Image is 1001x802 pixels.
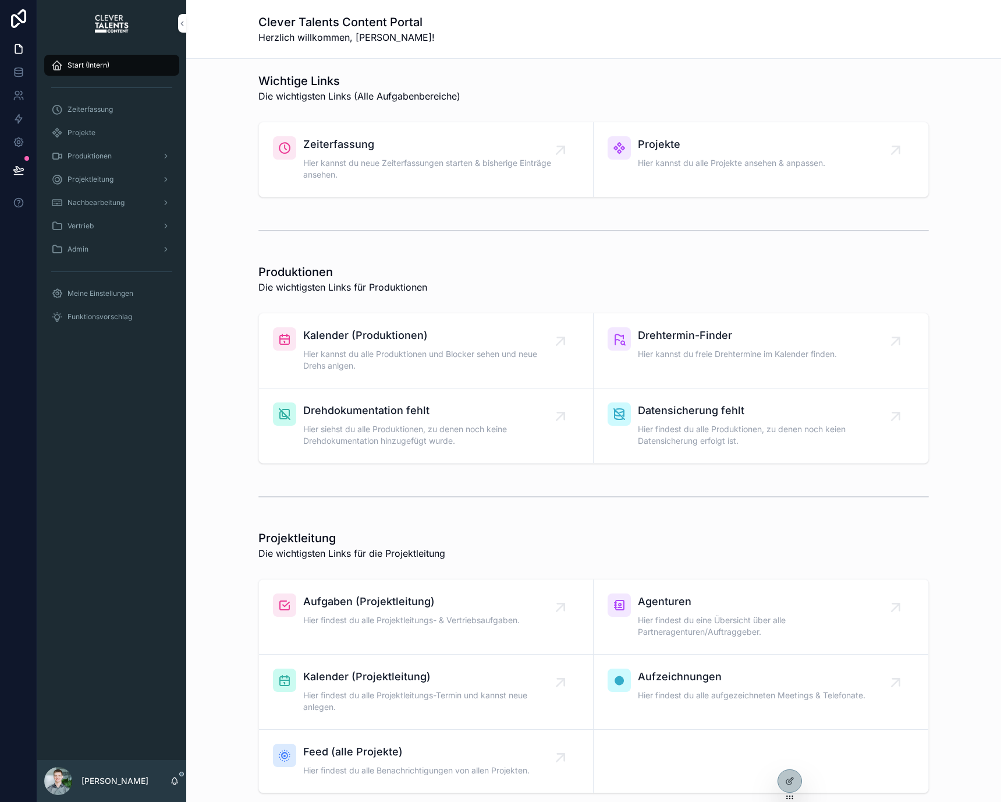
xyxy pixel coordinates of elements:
[68,61,109,70] span: Start (Intern)
[44,192,179,213] a: Nachbearbeitung
[44,283,179,304] a: Meine Einstellungen
[594,580,928,655] a: AgenturenHier findest du eine Übersicht über alle Partneragenturen/Auftraggeber.
[303,157,560,181] span: Hier kannst du neue Zeiterfassungen starten & bisherige Einträge ansehen.
[81,775,148,787] p: [PERSON_NAME]
[594,122,928,197] a: ProjekteHier kannst du alle Projekte ansehen & anpassen.
[44,169,179,190] a: Projektleitung
[37,47,186,342] div: scrollable content
[258,280,427,294] span: Die wichtigsten Links für Produktionen
[638,593,896,610] span: Agenturen
[68,105,113,114] span: Zeiterfassung
[68,221,94,231] span: Vertrieb
[259,655,594,730] a: Kalender (Projektleitung)Hier findest du alle Projektleitungs-Termin und kannst neue anlegen.
[44,146,179,167] a: Produktionen
[68,245,88,254] span: Admin
[303,327,560,344] span: Kalender (Produktionen)
[258,14,435,30] h1: Clever Talents Content Portal
[258,546,445,560] span: Die wichtigsten Links für die Projektleitung
[594,388,928,463] a: Datensicherung fehltHier findest du alle Produktionen, zu denen noch keien Datensicherung erfolgt...
[44,306,179,327] a: Funktionsvorschlag
[258,264,427,280] h1: Produktionen
[594,655,928,730] a: AufzeichnungenHier findest du alle aufgezeichneten Meetings & Telefonate.
[68,175,113,184] span: Projektleitung
[638,423,896,447] span: Hier findest du alle Produktionen, zu denen noch keien Datensicherung erfolgt ist.
[303,402,560,419] span: Drehdokumentation fehlt
[259,730,594,793] a: Feed (alle Projekte)Hier findest du alle Benachrichtigungen von allen Projekten.
[303,423,560,447] span: Hier siehst du alle Produktionen, zu denen noch keine Drehdokumentation hinzugefügt wurde.
[638,669,865,685] span: Aufzeichnungen
[638,136,825,153] span: Projekte
[95,14,129,33] img: App logo
[303,614,520,626] span: Hier findest du alle Projektleitungs- & Vertriebsaufgaben.
[259,388,594,463] a: Drehdokumentation fehltHier siehst du alle Produktionen, zu denen noch keine Drehdokumentation hi...
[258,530,445,546] h1: Projektleitung
[638,614,896,638] span: Hier findest du eine Übersicht über alle Partneragenturen/Auftraggeber.
[68,312,132,321] span: Funktionsvorschlag
[68,151,112,161] span: Produktionen
[68,198,125,207] span: Nachbearbeitung
[303,690,560,713] span: Hier findest du alle Projektleitungs-Termin und kannst neue anlegen.
[638,690,865,701] span: Hier findest du alle aufgezeichneten Meetings & Telefonate.
[259,122,594,197] a: ZeiterfassungHier kannst du neue Zeiterfassungen starten & bisherige Einträge ansehen.
[44,122,179,143] a: Projekte
[44,215,179,236] a: Vertrieb
[258,89,460,103] span: Die wichtigsten Links (Alle Aufgabenbereiche)
[638,157,825,169] span: Hier kannst du alle Projekte ansehen & anpassen.
[258,73,460,89] h1: Wichtige Links
[594,313,928,388] a: Drehtermin-FinderHier kannst du freie Drehtermine im Kalender finden.
[44,55,179,76] a: Start (Intern)
[303,765,530,776] span: Hier findest du alle Benachrichtigungen von allen Projekten.
[44,99,179,120] a: Zeiterfassung
[638,327,837,344] span: Drehtermin-Finder
[68,128,95,137] span: Projekte
[303,593,520,610] span: Aufgaben (Projektleitung)
[303,348,560,372] span: Hier kannst du alle Produktionen und Blocker sehen und neue Drehs anlgen.
[259,580,594,655] a: Aufgaben (Projektleitung)Hier findest du alle Projektleitungs- & Vertriebsaufgaben.
[303,669,560,685] span: Kalender (Projektleitung)
[638,402,896,419] span: Datensicherung fehlt
[303,136,560,153] span: Zeiterfassung
[258,30,435,44] span: Herzlich willkommen, [PERSON_NAME]!
[638,348,837,360] span: Hier kannst du freie Drehtermine im Kalender finden.
[68,289,133,298] span: Meine Einstellungen
[303,744,530,760] span: Feed (alle Projekte)
[44,239,179,260] a: Admin
[259,313,594,388] a: Kalender (Produktionen)Hier kannst du alle Produktionen und Blocker sehen und neue Drehs anlgen.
